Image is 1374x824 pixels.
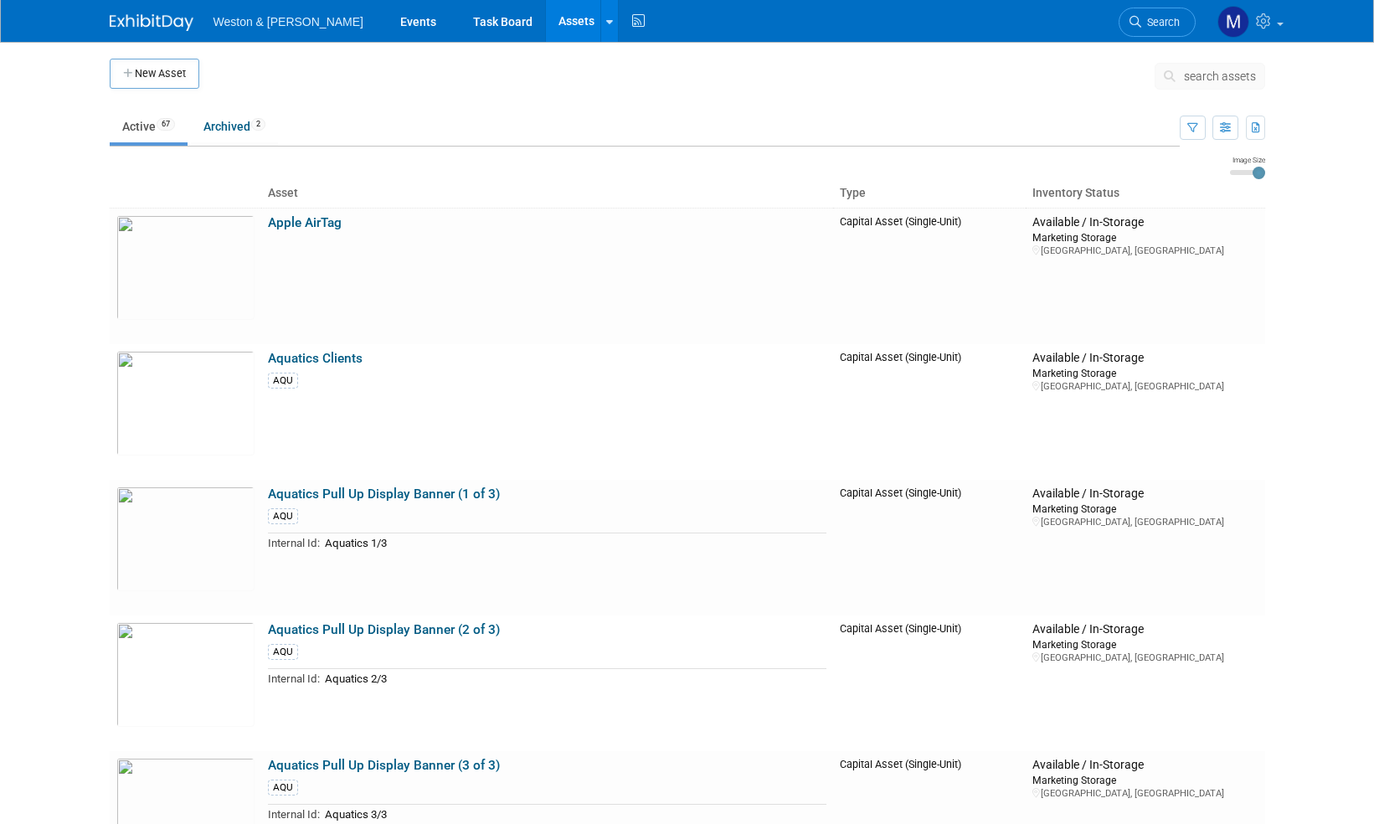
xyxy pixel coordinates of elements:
[1032,351,1258,366] div: Available / In-Storage
[833,179,1026,208] th: Type
[1184,70,1256,83] span: search assets
[1032,366,1258,380] div: Marketing Storage
[1032,245,1258,257] div: [GEOGRAPHIC_DATA], [GEOGRAPHIC_DATA]
[157,118,175,131] span: 67
[261,179,834,208] th: Asset
[268,780,298,796] div: AQU
[833,615,1026,751] td: Capital Asset (Single-Unit)
[1155,63,1265,90] button: search assets
[268,533,320,553] td: Internal Id:
[268,508,298,524] div: AQU
[1230,155,1265,165] div: Image Size
[1032,230,1258,245] div: Marketing Storage
[1032,787,1258,800] div: [GEOGRAPHIC_DATA], [GEOGRAPHIC_DATA]
[268,669,320,688] td: Internal Id:
[833,480,1026,615] td: Capital Asset (Single-Unit)
[1032,502,1258,516] div: Marketing Storage
[1032,380,1258,393] div: [GEOGRAPHIC_DATA], [GEOGRAPHIC_DATA]
[268,373,298,389] div: AQU
[1119,8,1196,37] a: Search
[268,215,342,230] a: Apple AirTag
[1217,6,1249,38] img: Mary Ann Trujillo
[833,344,1026,480] td: Capital Asset (Single-Unit)
[214,15,363,28] span: Weston & [PERSON_NAME]
[268,758,500,773] a: Aquatics Pull Up Display Banner (3 of 3)
[320,533,827,553] td: Aquatics 1/3
[1141,16,1180,28] span: Search
[268,622,500,637] a: Aquatics Pull Up Display Banner (2 of 3)
[110,14,193,31] img: ExhibitDay
[268,644,298,660] div: AQU
[268,487,500,502] a: Aquatics Pull Up Display Banner (1 of 3)
[1032,773,1258,787] div: Marketing Storage
[320,805,827,824] td: Aquatics 3/3
[1032,215,1258,230] div: Available / In-Storage
[251,118,265,131] span: 2
[110,59,199,89] button: New Asset
[320,669,827,688] td: Aquatics 2/3
[110,111,188,142] a: Active67
[1032,651,1258,664] div: [GEOGRAPHIC_DATA], [GEOGRAPHIC_DATA]
[1032,487,1258,502] div: Available / In-Storage
[1032,622,1258,637] div: Available / In-Storage
[1032,516,1258,528] div: [GEOGRAPHIC_DATA], [GEOGRAPHIC_DATA]
[1032,637,1258,651] div: Marketing Storage
[1032,758,1258,773] div: Available / In-Storage
[191,111,278,142] a: Archived2
[833,208,1026,344] td: Capital Asset (Single-Unit)
[268,351,363,366] a: Aquatics Clients
[268,805,320,824] td: Internal Id:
